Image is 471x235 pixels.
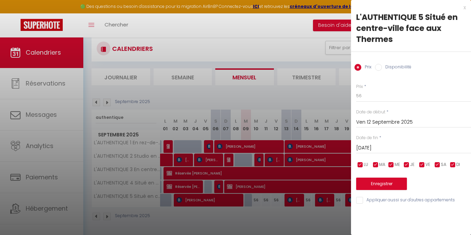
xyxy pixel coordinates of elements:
button: Ouvrir le widget de chat LiveChat [5,3,26,23]
label: Date de début [356,109,385,115]
span: LU [364,161,368,168]
label: Prix [356,83,363,90]
label: Prix [361,64,372,71]
div: x [351,3,466,12]
label: Disponibilité [382,64,411,71]
span: VE [425,161,430,168]
span: JE [410,161,414,168]
span: SA [441,161,446,168]
label: Date de fin [356,135,378,141]
div: L'AUTHENTIQUE 5 Situé en centre-ville face aux Thermes [356,12,466,45]
span: MA [379,161,385,168]
span: DI [456,161,460,168]
span: ME [395,161,400,168]
button: Enregistrer [356,178,407,190]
